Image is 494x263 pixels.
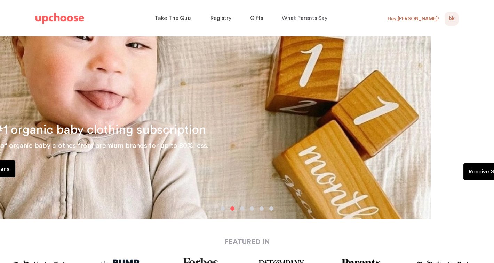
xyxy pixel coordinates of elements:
span: Gifts [250,15,263,21]
div: Hey, [PERSON_NAME] ! [388,16,439,22]
a: UpChoose [35,11,84,25]
strong: FEATURED IN [224,239,270,246]
span: What Parents Say [282,15,327,21]
span: BK [449,15,455,23]
a: Take The Quiz [154,12,194,25]
a: Gifts [250,12,265,25]
a: What Parents Say [282,12,329,25]
img: UpChoose [35,13,84,24]
span: Registry [210,15,231,21]
span: Take The Quiz [154,15,192,21]
a: Registry [210,12,233,25]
